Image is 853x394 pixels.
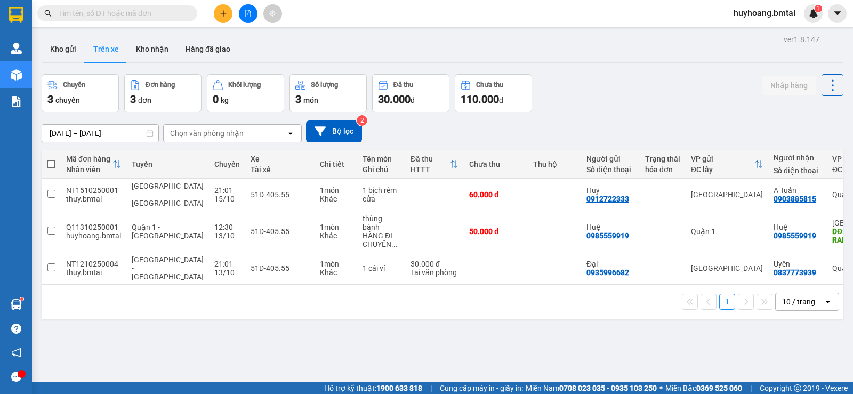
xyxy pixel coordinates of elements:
div: 0985559919 [774,231,816,240]
div: Chưa thu [476,81,503,89]
span: copyright [794,384,801,392]
div: A Tuấn [774,186,822,195]
img: warehouse-icon [11,43,22,54]
span: 1 [816,5,820,12]
span: Quận 1 - [GEOGRAPHIC_DATA] [132,223,204,240]
div: Đã thu [411,155,450,163]
div: 12:30 [214,223,240,231]
div: Nhân viên [66,165,112,174]
div: Trạng thái [645,155,680,163]
div: 60.000 đ [469,190,522,199]
button: Hàng đã giao [177,36,239,62]
span: 3 [47,93,53,106]
img: icon-new-feature [809,9,818,18]
strong: 0708 023 035 - 0935 103 250 [559,384,657,392]
div: Người nhận [774,154,822,162]
div: Chọn văn phòng nhận [170,128,244,139]
span: đ [499,96,503,104]
span: đơn [138,96,151,104]
span: món [303,96,318,104]
button: Nhập hàng [762,76,816,95]
span: file-add [244,10,252,17]
button: caret-down [828,4,847,23]
div: Thu hộ [533,160,576,168]
span: 110.000 [461,93,499,106]
div: Huệ [774,223,822,231]
svg: open [824,297,832,306]
div: Đã thu [393,81,413,89]
div: Tên món [363,155,400,163]
span: Miền Bắc [665,382,742,394]
div: Mã đơn hàng [66,155,112,163]
span: | [430,382,432,394]
span: message [11,372,21,382]
div: Khác [320,231,352,240]
div: VP gửi [691,155,754,163]
span: search [44,10,52,17]
span: Miền Nam [526,382,657,394]
button: Bộ lọc [306,120,362,142]
img: warehouse-icon [11,69,22,81]
sup: 1 [815,5,822,12]
span: [GEOGRAPHIC_DATA] - [GEOGRAPHIC_DATA] [132,182,204,207]
svg: open [286,129,295,138]
span: ⚪️ [659,386,663,390]
span: [GEOGRAPHIC_DATA] - [GEOGRAPHIC_DATA] [132,255,204,281]
div: Khác [320,268,352,277]
div: Người gửi [586,155,634,163]
div: Quận 1 [691,227,763,236]
div: 51D-405.55 [251,227,309,236]
th: Toggle SortBy [405,150,464,179]
div: Huy [586,186,634,195]
span: Hỗ trợ kỹ thuật: [324,382,422,394]
button: aim [263,4,282,23]
div: Chưa thu [469,160,522,168]
button: Chuyến3chuyến [42,74,119,112]
span: 3 [130,93,136,106]
sup: 2 [357,115,367,126]
sup: 1 [20,297,23,301]
div: 1 bịch rèm cửa [363,186,400,203]
div: Đơn hàng [146,81,175,89]
button: Kho nhận [127,36,177,62]
div: Chi tiết [320,160,352,168]
div: ĐC lấy [691,165,754,174]
button: file-add [239,4,257,23]
button: Trên xe [85,36,127,62]
div: HTTT [411,165,450,174]
div: thuy.bmtai [66,195,121,203]
button: Số lượng3món [289,74,367,112]
div: Ghi chú [363,165,400,174]
div: 0935996682 [586,268,629,277]
button: 1 [719,294,735,310]
div: 1 món [320,186,352,195]
button: Khối lượng0kg [207,74,284,112]
span: chuyến [55,96,80,104]
img: warehouse-icon [11,299,22,310]
div: 21:01 [214,186,240,195]
div: 0837773939 [774,268,816,277]
div: [GEOGRAPHIC_DATA] [691,264,763,272]
span: aim [269,10,276,17]
input: Select a date range. [42,125,158,142]
div: Số điện thoại [774,166,822,175]
span: plus [220,10,227,17]
div: ver 1.8.147 [784,34,819,45]
div: 13/10 [214,268,240,277]
strong: 1900 633 818 [376,384,422,392]
div: Tuyến [132,160,204,168]
span: question-circle [11,324,21,334]
div: 30.000 đ [411,260,458,268]
div: Chuyến [63,81,85,89]
div: Số điện thoại [586,165,634,174]
div: Đại [586,260,634,268]
div: 1 cái ví [363,264,400,272]
div: [GEOGRAPHIC_DATA] [691,190,763,199]
div: 0903885815 [774,195,816,203]
button: Đơn hàng3đơn [124,74,202,112]
div: Huệ [586,223,634,231]
span: caret-down [833,9,842,18]
div: Tại văn phòng [411,268,458,277]
div: 51D-405.55 [251,190,309,199]
div: NT1210250004 [66,260,121,268]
